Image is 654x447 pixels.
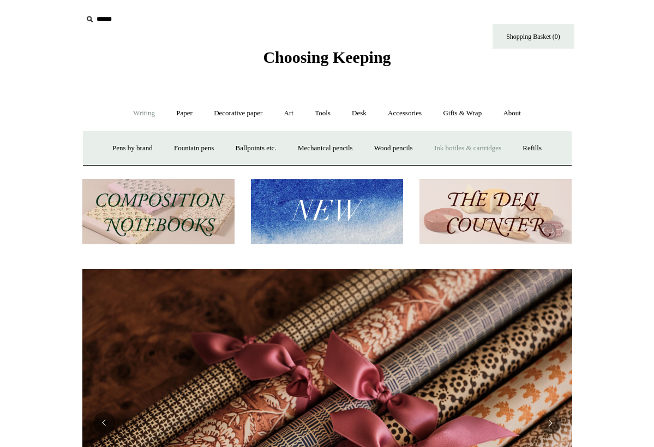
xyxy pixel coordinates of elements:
a: Wood pencils [364,134,423,163]
a: Pens by brand [103,134,163,163]
a: Desk [342,99,376,128]
a: About [493,99,531,128]
button: Previous [93,412,115,434]
a: Tools [305,99,340,128]
a: Accessories [378,99,431,128]
a: Refills [513,134,551,163]
a: Fountain pens [164,134,224,163]
img: New.jpg__PID:f73bdf93-380a-4a35-bcfe-7823039498e1 [251,179,403,244]
a: Paper [166,99,202,128]
button: Next [539,412,561,434]
a: Decorative paper [204,99,272,128]
img: 202302 Composition ledgers.jpg__PID:69722ee6-fa44-49dd-a067-31375e5d54ec [82,179,235,244]
a: Art [274,99,303,128]
a: Ballpoints etc. [226,134,286,163]
a: Shopping Basket (0) [493,24,574,49]
a: Writing [123,99,165,128]
a: Gifts & Wrap [433,99,491,128]
span: Choosing Keeping [263,48,391,66]
a: Mechanical pencils [288,134,363,163]
img: The Deli Counter [419,179,572,244]
a: Choosing Keeping [263,57,391,64]
a: Ink bottles & cartridges [424,134,511,163]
